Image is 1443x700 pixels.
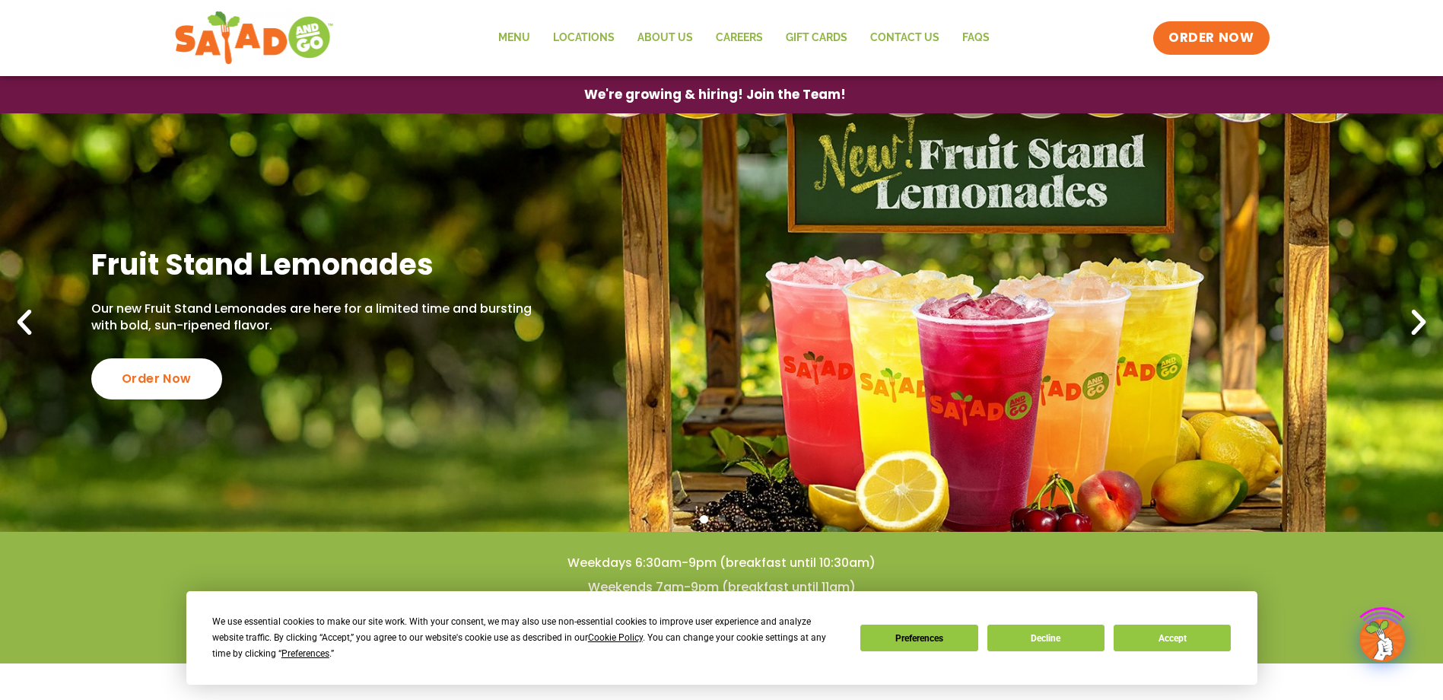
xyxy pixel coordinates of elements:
[951,21,1001,56] a: FAQs
[91,358,222,399] div: Order Now
[91,301,537,335] p: Our new Fruit Stand Lemonades are here for a limited time and bursting with bold, sun-ripened fla...
[91,246,537,283] h2: Fruit Stand Lemonades
[487,21,542,56] a: Menu
[717,515,726,523] span: Go to slide 2
[30,555,1413,571] h4: Weekdays 6:30am-9pm (breakfast until 10:30am)
[735,515,743,523] span: Go to slide 3
[212,614,842,662] div: We use essential cookies to make our site work. With your consent, we may also use non-essential ...
[561,77,869,113] a: We're growing & hiring! Join the Team!
[860,625,977,651] button: Preferences
[584,88,846,101] span: We're growing & hiring! Join the Team!
[1153,21,1269,55] a: ORDER NOW
[542,21,626,56] a: Locations
[186,591,1257,685] div: Cookie Consent Prompt
[626,21,704,56] a: About Us
[8,306,41,339] div: Previous slide
[700,515,708,523] span: Go to slide 1
[174,8,335,68] img: new-SAG-logo-768×292
[1402,306,1435,339] div: Next slide
[987,625,1104,651] button: Decline
[704,21,774,56] a: Careers
[487,21,1001,56] nav: Menu
[588,632,643,643] span: Cookie Policy
[281,648,329,659] span: Preferences
[30,579,1413,596] h4: Weekends 7am-9pm (breakfast until 11am)
[1114,625,1231,651] button: Accept
[1168,29,1254,47] span: ORDER NOW
[859,21,951,56] a: Contact Us
[774,21,859,56] a: GIFT CARDS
